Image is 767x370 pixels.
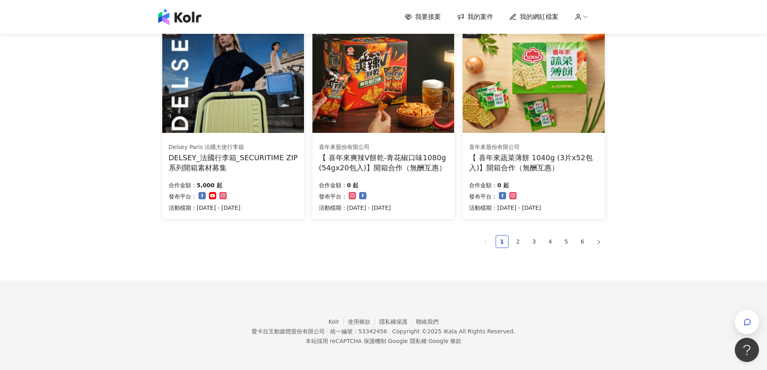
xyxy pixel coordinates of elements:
p: 0 起 [347,180,359,190]
p: 發布平台： [469,192,497,201]
a: 4 [544,236,556,248]
p: 發布平台： [169,192,197,201]
p: 活動檔期：[DATE] - [DATE] [469,203,541,213]
li: 1 [496,235,509,248]
a: Kolr [329,318,348,325]
a: Google 隱私權 [388,338,427,344]
span: | [327,328,329,335]
span: 我的網紅檔案 [520,12,558,21]
a: 3 [528,236,540,248]
div: Copyright © 2025 All Rights Reserved. [392,328,515,335]
img: logo [158,9,201,25]
div: 【 喜年來爽辣V餅乾-青花椒口味1080g (54gx20包入)】開箱合作（無酬互惠） [319,153,448,173]
a: 2 [512,236,524,248]
a: iKala [443,328,457,335]
div: 愛卡拉互動媒體股份有限公司 [252,328,325,335]
p: 0 起 [497,180,509,190]
span: left [484,240,488,244]
p: 活動檔期：[DATE] - [DATE] [169,203,241,213]
p: 合作金額： [169,180,197,190]
li: 3 [528,235,541,248]
div: 【 喜年來蔬菜薄餅 1040g (3片x52包入)】開箱合作（無酬互惠） [469,153,598,173]
li: 2 [512,235,525,248]
a: 聯絡我們 [416,318,438,325]
p: 活動檔期：[DATE] - [DATE] [319,203,391,213]
a: 隱私權保護 [379,318,416,325]
div: Delsey Paris 法國大使行李箱 [169,143,298,151]
a: 我要接案 [405,12,441,21]
span: 本站採用 reCAPTCHA 保護機制 [306,336,461,346]
button: right [592,235,605,248]
div: 喜年來股份有限公司 [469,143,598,151]
p: 合作金額： [319,180,347,190]
p: 5,000 起 [197,180,222,190]
img: 【DELSEY】SECURITIME ZIP旅行箱 [162,26,304,133]
button: left [480,235,492,248]
div: 統一編號：53342456 [330,328,387,335]
li: 5 [560,235,573,248]
iframe: Help Scout Beacon - Open [735,338,759,362]
span: 我的案件 [467,12,493,21]
div: DELSEY_法國行李箱_SECURITIME ZIP系列開箱素材募集 [169,153,298,173]
p: 發布平台： [319,192,347,201]
a: Google 條款 [428,338,461,344]
a: 我的案件 [457,12,493,21]
span: | [386,338,388,344]
img: 喜年來爽辣V餅乾-青花椒口味1080g (54gx20包入) [312,26,454,133]
p: 合作金額： [469,180,497,190]
a: 6 [577,236,589,248]
span: right [596,240,601,244]
div: 喜年來股份有限公司 [319,143,448,151]
img: 喜年來蔬菜薄餅 1040g (3片x52包入 [463,26,604,133]
li: 4 [544,235,557,248]
span: | [427,338,429,344]
a: 我的網紅檔案 [509,12,558,21]
a: 1 [496,236,508,248]
a: 5 [560,236,573,248]
span: 我要接案 [415,12,441,21]
li: Next Page [592,235,605,248]
li: 6 [576,235,589,248]
li: Previous Page [480,235,492,248]
a: 使用條款 [348,318,379,325]
span: | [389,328,391,335]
